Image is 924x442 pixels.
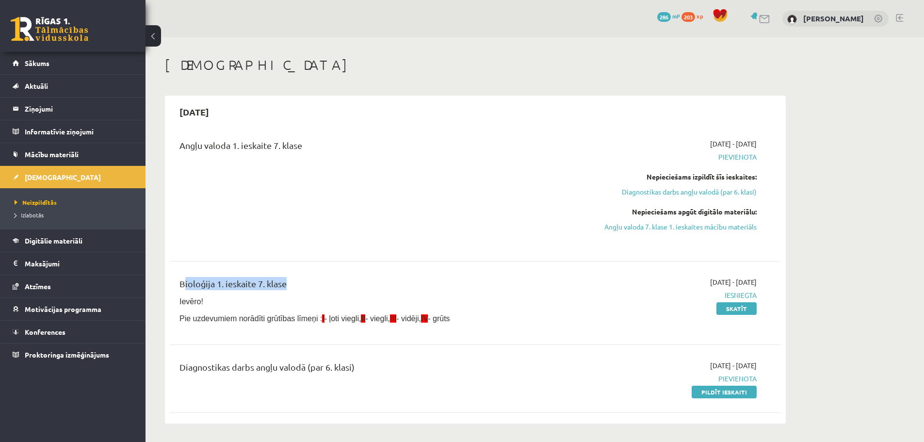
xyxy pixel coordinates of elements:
span: Digitālie materiāli [25,236,82,245]
a: Konferences [13,321,133,343]
a: Rīgas 1. Tālmācības vidusskola [11,17,88,41]
span: mP [672,12,680,20]
span: Sākums [25,59,49,67]
a: Proktoringa izmēģinājums [13,344,133,366]
div: Angļu valoda 1. ieskaite 7. klase [179,139,559,157]
span: Izlabotās [15,211,44,219]
a: Sākums [13,52,133,74]
span: Motivācijas programma [25,305,101,313]
span: 203 [681,12,695,22]
legend: Maksājumi [25,252,133,275]
span: xp [697,12,703,20]
span: Iesniegta [574,290,757,300]
span: [DATE] - [DATE] [710,139,757,149]
h2: [DATE] [170,100,219,123]
span: III [390,314,396,323]
span: Konferences [25,327,65,336]
span: [DEMOGRAPHIC_DATA] [25,173,101,181]
span: Ievēro! [179,297,203,306]
a: Aktuāli [13,75,133,97]
span: Proktoringa izmēģinājums [25,350,109,359]
span: Mācību materiāli [25,150,79,159]
a: Atzīmes [13,275,133,297]
a: 286 mP [657,12,680,20]
a: [DEMOGRAPHIC_DATA] [13,166,133,188]
a: Pildīt ieskaiti [692,386,757,398]
span: Pie uzdevumiem norādīti grūtības līmeņi : - ļoti viegli, - viegli, - vidēji, - grūts [179,314,450,323]
a: Izlabotās [15,211,136,219]
span: I [322,314,324,323]
div: Bioloģija 1. ieskaite 7. klase [179,277,559,295]
span: Neizpildītās [15,198,57,206]
span: IV [421,314,428,323]
a: [PERSON_NAME] [803,14,864,23]
img: Artūrs Šefanovskis [787,15,797,24]
span: II [361,314,365,323]
a: Angļu valoda 7. klase 1. ieskaites mācību materiāls [574,222,757,232]
span: 286 [657,12,671,22]
div: Nepieciešams izpildīt šīs ieskaites: [574,172,757,182]
span: Pievienota [574,374,757,384]
a: Digitālie materiāli [13,229,133,252]
a: Ziņojumi [13,98,133,120]
legend: Ziņojumi [25,98,133,120]
span: [DATE] - [DATE] [710,360,757,371]
legend: Informatīvie ziņojumi [25,120,133,143]
a: Diagnostikas darbs angļu valodā (par 6. klasi) [574,187,757,197]
a: Maksājumi [13,252,133,275]
span: Pievienota [574,152,757,162]
a: Neizpildītās [15,198,136,207]
div: Diagnostikas darbs angļu valodā (par 6. klasi) [179,360,559,378]
a: Skatīt [716,302,757,315]
span: [DATE] - [DATE] [710,277,757,287]
span: Aktuāli [25,82,48,90]
a: Informatīvie ziņojumi [13,120,133,143]
span: Atzīmes [25,282,51,291]
a: 203 xp [681,12,708,20]
a: Motivācijas programma [13,298,133,320]
a: Mācību materiāli [13,143,133,165]
h1: [DEMOGRAPHIC_DATA] [165,57,786,73]
div: Nepieciešams apgūt digitālo materiālu: [574,207,757,217]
